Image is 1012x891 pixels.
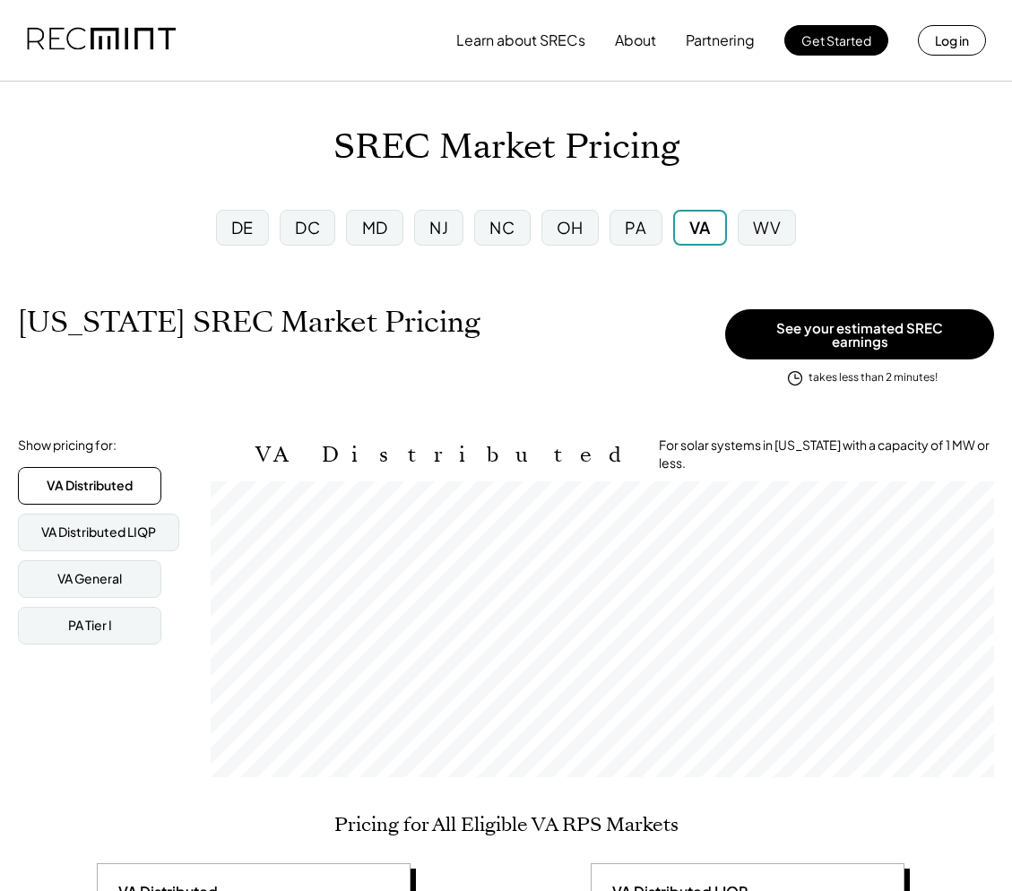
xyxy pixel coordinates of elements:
[753,216,781,238] div: WV
[334,813,679,836] h2: Pricing for All Eligible VA RPS Markets
[57,570,122,588] div: VA General
[809,370,938,385] div: takes less than 2 minutes!
[18,437,117,454] div: Show pricing for:
[625,216,646,238] div: PA
[333,126,679,169] h1: SREC Market Pricing
[231,216,254,238] div: DE
[18,305,480,340] h1: [US_STATE] SREC Market Pricing
[41,523,156,541] div: VA Distributed LIQP
[557,216,584,238] div: OH
[686,22,755,58] button: Partnering
[615,22,656,58] button: About
[689,216,711,238] div: VA
[784,25,888,56] button: Get Started
[47,477,133,495] div: VA Distributed
[27,10,176,71] img: recmint-logotype%403x.png
[489,216,515,238] div: NC
[918,25,986,56] button: Log in
[362,216,388,238] div: MD
[68,617,112,635] div: PA Tier I
[456,22,585,58] button: Learn about SRECs
[295,216,320,238] div: DC
[725,309,994,359] button: See your estimated SREC earnings
[255,442,632,468] h2: VA Distributed
[659,437,994,471] div: For solar systems in [US_STATE] with a capacity of 1 MW or less.
[429,216,448,238] div: NJ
